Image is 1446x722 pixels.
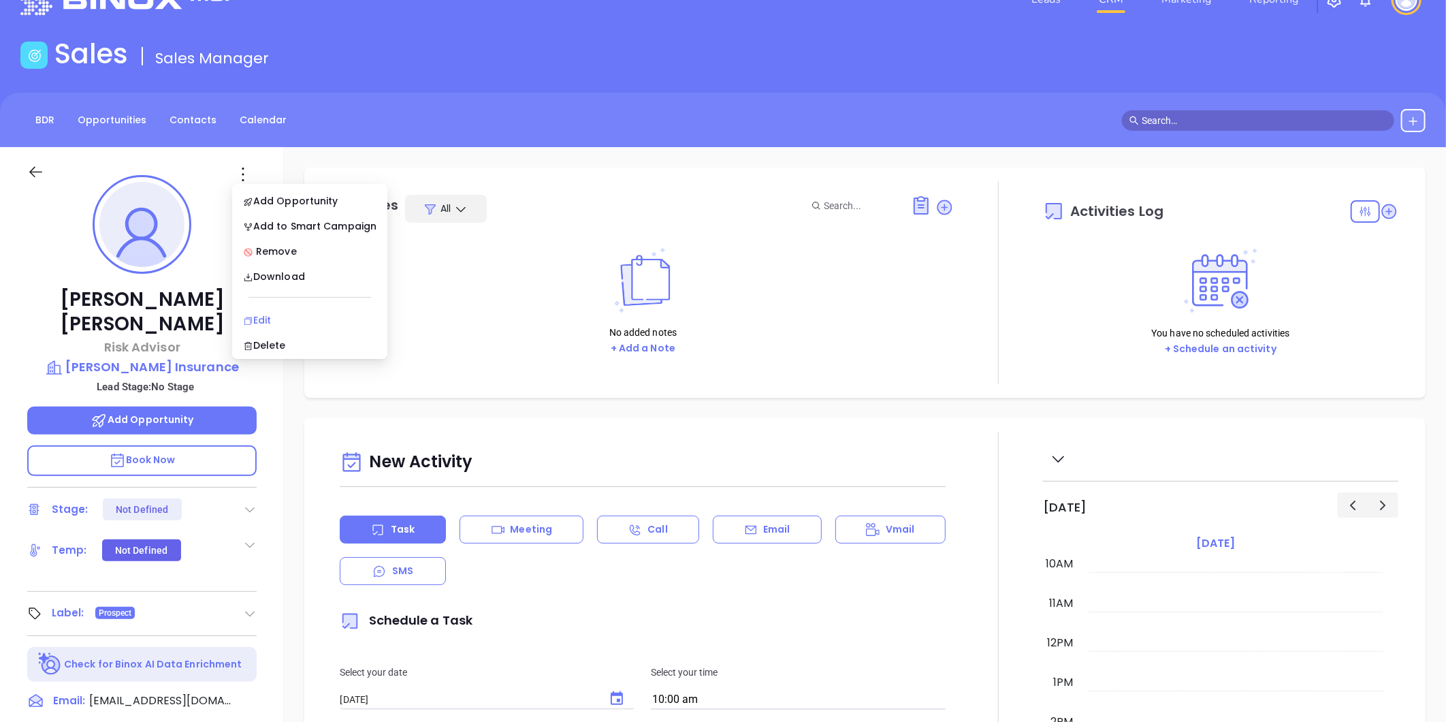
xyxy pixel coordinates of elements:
[763,522,790,537] p: Email
[89,693,232,709] span: [EMAIL_ADDRESS][DOMAIN_NAME]
[99,606,132,621] span: Prospect
[647,522,667,537] p: Call
[1338,492,1368,518] button: Previous day
[392,564,413,578] p: SMS
[54,37,128,70] h1: Sales
[231,109,295,131] a: Calendar
[607,341,679,356] button: + Add a Note
[651,665,946,680] p: Select your time
[824,198,896,213] input: Search...
[235,262,385,291] a: Download
[243,313,376,328] div: Edit
[34,378,257,396] p: Lead Stage: No Stage
[52,499,89,520] div: Stage:
[510,522,552,537] p: Meeting
[607,325,679,340] p: No added notes
[52,603,84,623] div: Label:
[155,48,269,69] span: Sales Manager
[53,693,85,710] span: Email:
[1184,249,1257,313] img: Activities
[243,219,376,234] div: Add to Smart Campaign
[52,540,87,561] div: Temp:
[886,522,915,537] p: Vmail
[1046,595,1076,612] div: 11am
[91,413,194,426] span: Add Opportunity
[64,657,242,672] p: Check for Binox AI Data Enrichment
[606,248,679,313] img: Notes
[1044,635,1076,651] div: 12pm
[27,338,257,356] p: Risk Advisor
[116,499,168,520] div: Not Defined
[243,269,376,284] div: Download
[1050,674,1076,691] div: 1pm
[1368,492,1398,518] button: Next day
[391,522,415,537] p: Task
[27,358,257,377] a: [PERSON_NAME] Insurance
[1070,204,1163,218] span: Activities Log
[1129,116,1139,125] span: search
[243,193,376,208] div: Add Opportunity
[99,182,184,267] img: profile-user
[1043,556,1076,572] div: 10am
[1142,113,1387,128] input: Search…
[340,445,946,480] div: New Activity
[109,453,176,467] span: Book Now
[38,653,62,676] img: Ai-Enrich-DaqCidB-.svg
[27,109,63,131] a: BDR
[340,694,595,706] input: MM/DD/YYYY
[27,287,257,336] p: [PERSON_NAME] [PERSON_NAME]
[1161,341,1281,357] button: + Schedule an activity
[69,109,155,131] a: Opportunities
[1043,500,1087,515] h2: [DATE]
[161,109,225,131] a: Contacts
[340,665,634,680] p: Select your date
[1193,534,1238,553] a: [DATE]
[243,244,376,259] div: Remove
[440,202,451,215] span: All
[1151,326,1289,341] p: You have no scheduled activities
[340,612,472,629] span: Schedule a Task
[600,682,633,715] button: Choose date, selected date is Sep 23, 2025
[243,338,376,353] div: Delete
[115,539,167,561] div: Not Defined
